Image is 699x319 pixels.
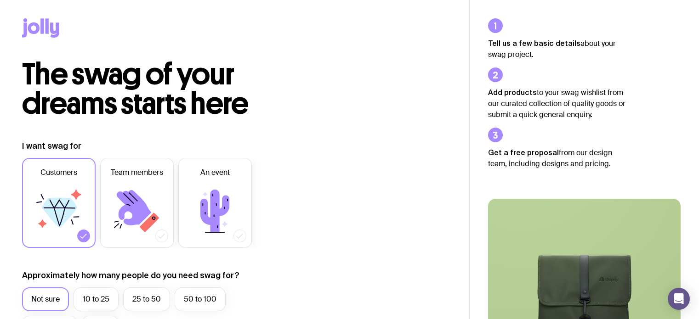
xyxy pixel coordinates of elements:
[488,87,626,120] p: to your swag wishlist from our curated collection of quality goods or submit a quick general enqu...
[668,288,690,310] div: Open Intercom Messenger
[123,287,170,311] label: 25 to 50
[22,56,249,122] span: The swag of your dreams starts here
[74,287,119,311] label: 10 to 25
[488,39,580,47] strong: Tell us a few basic details
[22,287,69,311] label: Not sure
[488,88,537,96] strong: Add products
[22,140,81,151] label: I want swag for
[488,148,559,157] strong: Get a free proposal
[488,147,626,169] p: from our design team, including designs and pricing.
[175,287,226,311] label: 50 to 100
[111,167,163,178] span: Team members
[200,167,230,178] span: An event
[488,38,626,60] p: about your swag project.
[40,167,77,178] span: Customers
[22,270,239,281] label: Approximately how many people do you need swag for?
